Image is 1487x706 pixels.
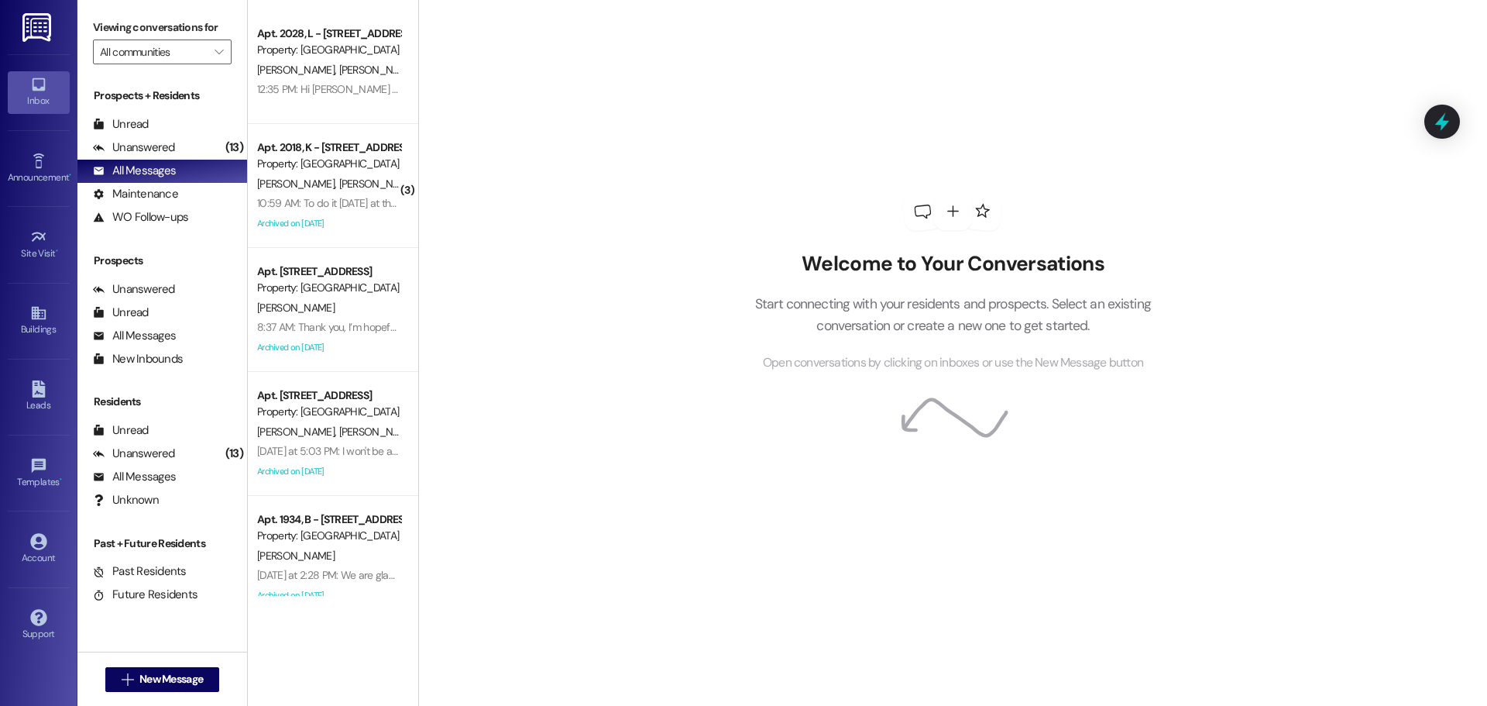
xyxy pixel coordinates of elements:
[8,71,70,113] a: Inbox
[256,586,402,605] div: Archived on [DATE]
[8,529,70,570] a: Account
[93,209,188,226] div: WO Follow-ups
[77,394,247,410] div: Residents
[8,224,70,266] a: Site Visit •
[338,425,416,439] span: [PERSON_NAME]
[257,301,335,315] span: [PERSON_NAME]
[139,671,203,687] span: New Message
[93,563,187,580] div: Past Residents
[338,63,416,77] span: [PERSON_NAME]
[338,177,416,191] span: [PERSON_NAME]
[93,351,183,367] div: New Inbounds
[22,13,54,42] img: ResiDesk Logo
[256,214,402,233] div: Archived on [DATE]
[257,139,400,156] div: Apt. 2018, K - [STREET_ADDRESS]
[215,46,223,58] i: 
[56,246,58,257] span: •
[256,462,402,481] div: Archived on [DATE]
[93,328,176,344] div: All Messages
[105,667,220,692] button: New Message
[93,446,175,462] div: Unanswered
[257,404,400,420] div: Property: [GEOGRAPHIC_DATA]
[93,281,175,298] div: Unanswered
[257,82,1245,96] div: 12:35 PM: Hi [PERSON_NAME] and [PERSON_NAME]! I'm checking in on your latest work order (Applianc...
[222,442,247,466] div: (13)
[93,492,159,508] div: Unknown
[77,88,247,104] div: Prospects + Residents
[93,15,232,40] label: Viewing conversations for
[93,116,149,133] div: Unread
[257,425,339,439] span: [PERSON_NAME]
[222,136,247,160] div: (13)
[257,444,832,458] div: [DATE] at 5:03 PM: I won't be able to make it due to a medical appointment, but thank you! Hopefu...
[257,26,400,42] div: Apt. 2028, L - [STREET_ADDRESS]
[69,170,71,181] span: •
[77,536,247,552] div: Past + Future Residents
[257,549,335,563] span: [PERSON_NAME]
[8,604,70,646] a: Support
[8,453,70,494] a: Templates •
[257,177,339,191] span: [PERSON_NAME]
[93,186,178,202] div: Maintenance
[257,568,570,582] div: [DATE] at 2:28 PM: We are glad they are excited! We will see you then!
[731,252,1174,277] h2: Welcome to Your Conversations
[93,422,149,439] div: Unread
[93,163,176,179] div: All Messages
[8,300,70,342] a: Buildings
[77,253,247,269] div: Prospects
[122,673,133,686] i: 
[93,139,175,156] div: Unanswered
[257,387,400,404] div: Apt. [STREET_ADDRESS]
[60,474,62,485] span: •
[257,42,400,58] div: Property: [GEOGRAPHIC_DATA]
[257,263,400,280] div: Apt. [STREET_ADDRESS]
[257,156,400,172] div: Property: [GEOGRAPHIC_DATA]
[257,63,339,77] span: [PERSON_NAME]
[256,338,402,357] div: Archived on [DATE]
[93,587,197,603] div: Future Residents
[93,469,176,485] div: All Messages
[257,196,862,210] div: 10:59 AM: To do it [DATE] at the latest!! And I wanted to remind you about the 2-bedroom apartmen...
[257,280,400,296] div: Property: [GEOGRAPHIC_DATA]
[93,305,149,321] div: Unread
[257,511,400,528] div: Apt. 1934, B - [STREET_ADDRESS]
[8,376,70,418] a: Leads
[731,293,1174,337] p: Start connecting with your residents and prospects. Select an existing conversation or create a n...
[257,528,400,544] div: Property: [GEOGRAPHIC_DATA]
[257,320,497,334] div: 8:37 AM: Thank you, I’m hopeful things will be ok soon.
[100,40,207,64] input: All communities
[763,353,1143,373] span: Open conversations by clicking on inboxes or use the New Message button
